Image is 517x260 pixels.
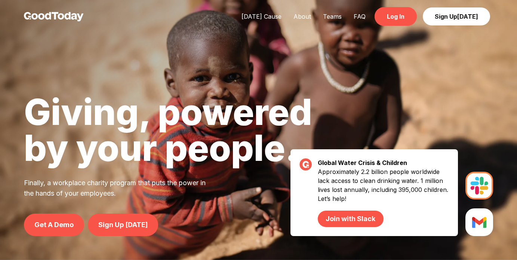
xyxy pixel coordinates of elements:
a: Log In [375,7,417,26]
a: Sign Up[DATE] [423,7,490,25]
a: Get A Demo [24,214,84,236]
img: Slack [465,172,493,199]
a: Sign Up [DATE] [88,214,158,236]
h1: Giving, powered by your people. [24,94,312,166]
p: Finally, a workplace charity program that puts the power in the hands of your employees. [24,178,215,199]
a: [DATE] Cause [236,13,287,20]
strong: Global Water Crisis & Children [318,159,407,166]
a: About [287,13,317,20]
a: Join with Slack [318,211,383,227]
a: FAQ [348,13,372,20]
a: Teams [317,13,348,20]
img: GoodToday [24,12,84,21]
img: Slack [465,208,493,236]
span: [DATE] [457,13,478,20]
p: Approximately 2.2 billion people worldwide lack access to clean drinking water. 1 million lives l... [318,167,449,227]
